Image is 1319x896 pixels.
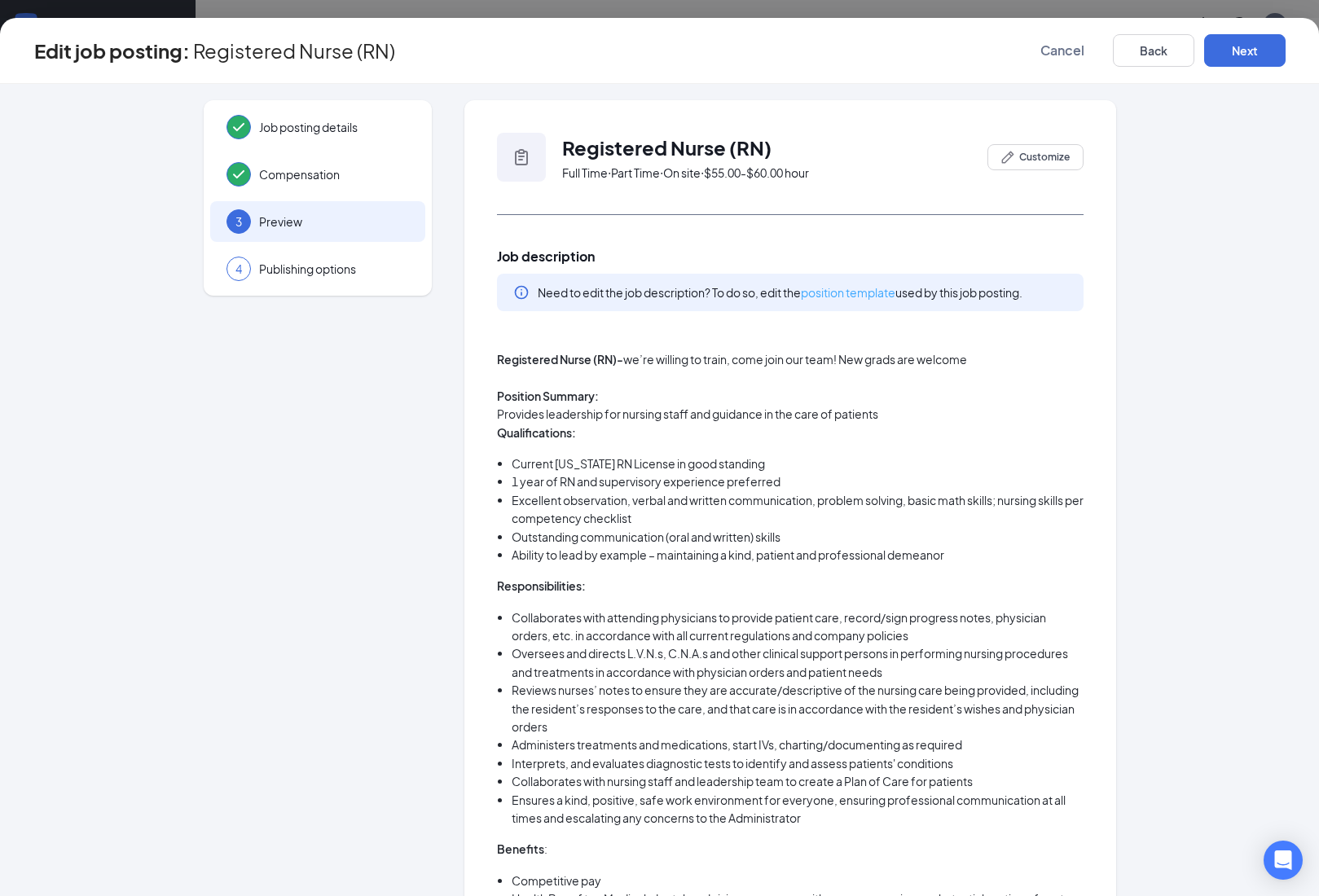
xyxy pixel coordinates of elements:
[259,261,409,277] span: Publishing options
[497,840,1084,858] p: :
[562,165,608,181] span: Full Time
[497,578,586,593] strong: Responsibilities:
[512,772,1084,790] li: Collaborates with nursing staff and leadership team to create a Plan of Care for patients
[512,872,1084,889] li: Competitive pay
[512,736,1084,753] li: Administers treatments and medications, start IVs, charting/documenting as required
[497,425,576,440] strong: Qualifications:
[497,248,1084,266] span: Job description
[1019,150,1070,165] span: Customize
[1113,34,1194,67] button: Back
[497,841,544,856] strong: Benefits
[512,791,1084,828] li: Ensures a kind, positive, safe work environment for everyone, ensuring professional communication...
[1040,42,1084,59] span: Cancel
[497,352,623,367] strong: Registered Nurse (RN)-
[229,165,248,184] svg: Checkmark
[660,165,701,181] span: ‧ On site
[229,117,248,137] svg: Checkmark
[512,472,1084,490] li: 1 year of RN and supervisory experience preferred
[512,147,531,167] svg: Clipboard
[259,213,409,230] span: Preview
[987,144,1084,170] button: PencilIconCustomize
[562,135,772,160] span: Registered Nurse (RN)
[801,285,895,300] a: position template
[497,405,1084,423] p: Provides leadership for nursing staff and guidance in the care of patients
[512,754,1084,772] li: Interprets, and evaluates diagnostic tests to identify and assess patients' conditions
[1264,841,1303,880] div: Open Intercom Messenger
[512,644,1084,681] li: Oversees and directs L.V.N.s, C.N.A.s and other clinical support persons in performing nursing pr...
[512,608,1084,645] li: Collaborates with attending physicians to provide patient care, record/sign progress notes, physi...
[235,213,242,230] span: 3
[34,37,190,64] h3: Edit job posting:
[512,491,1084,528] li: Excellent observation, verbal and written communication, problem solving, basic math skills; nurs...
[1001,151,1014,164] svg: PencilIcon
[608,165,660,181] span: ‧ Part Time
[193,42,395,59] span: Registered Nurse (RN)
[512,546,1084,564] li: Ability to lead by example – maintaining a kind, patient and professional demeanor
[1022,34,1103,67] button: Cancel
[512,528,1084,546] li: Outstanding communication (oral and written) skills
[497,389,599,403] strong: Position Summary:
[497,350,1084,368] p: we’re willing to train, come join our team! New grads are welcome
[701,165,809,181] span: ‧ $55.00-$60.00 hour
[235,261,242,277] span: 4
[538,285,1022,300] span: Need to edit the job description? To do so, edit the used by this job posting.
[1204,34,1286,67] button: Next
[259,119,409,135] span: Job posting details
[259,166,409,182] span: Compensation
[512,681,1084,736] li: Reviews nurses’ notes to ensure they are accurate/descriptive of the nursing care being provided,...
[513,284,530,301] svg: Info
[512,455,1084,472] li: Current [US_STATE] RN License in good standing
